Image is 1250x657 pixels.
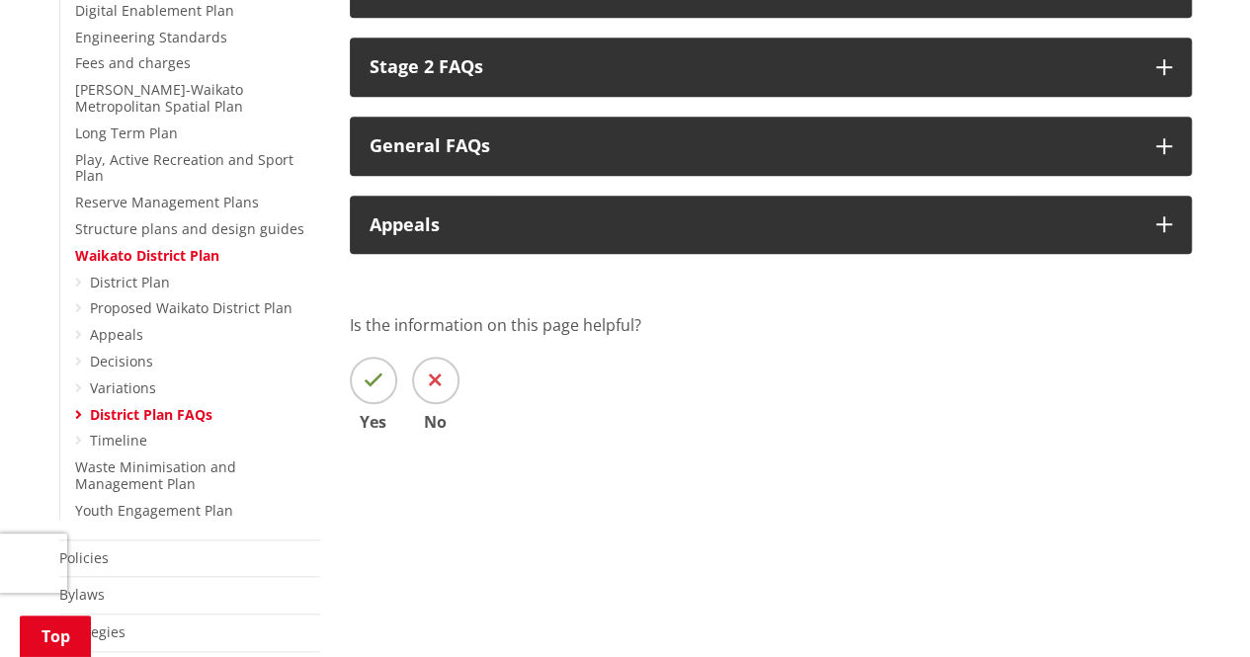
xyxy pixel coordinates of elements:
[75,246,219,265] a: Waikato District Plan
[90,431,147,450] a: Timeline
[350,117,1192,176] button: General FAQs
[350,38,1192,97] button: Stage 2 FAQs
[370,215,1136,235] div: Appeals
[370,133,490,157] span: General FAQs
[75,193,259,211] a: Reserve Management Plans
[75,501,233,520] a: Youth Engagement Plan
[75,219,304,238] a: Structure plans and design guides
[75,150,293,186] a: Play, Active Recreation and Sport Plan
[1159,574,1230,645] iframe: Messenger Launcher
[75,28,227,46] a: Engineering Standards
[90,298,292,317] a: Proposed Waikato District Plan
[75,123,178,142] a: Long Term Plan
[350,313,1192,337] p: Is the information on this page helpful?
[75,457,236,493] a: Waste Minimisation and Management Plan
[370,57,1136,77] h3: Stage 2 FAQs
[75,1,234,20] a: Digital Enablement Plan
[59,548,109,567] a: Policies
[90,352,153,370] a: Decisions
[90,273,170,291] a: District Plan
[59,622,125,641] a: Strategies
[90,378,156,397] a: Variations
[59,585,105,604] a: Bylaws
[350,196,1192,255] button: Appeals
[75,80,243,116] a: [PERSON_NAME]-Waikato Metropolitan Spatial Plan
[20,616,91,657] a: Top
[412,414,459,430] span: No
[75,53,191,72] a: Fees and charges
[350,414,397,430] span: Yes
[90,325,143,344] a: Appeals
[90,405,212,424] a: District Plan FAQs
